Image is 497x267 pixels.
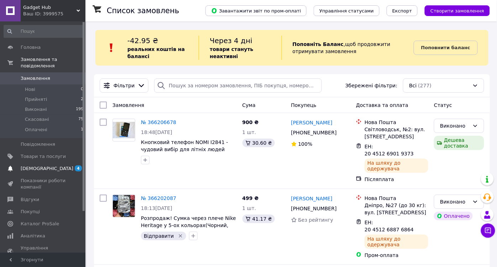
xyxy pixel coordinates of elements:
[21,178,66,190] span: Показники роботи компанії
[290,204,338,214] div: [PHONE_NUMBER]
[76,106,83,113] span: 199
[414,41,478,55] a: Поповнити баланс
[242,139,275,147] div: 30.60 ₴
[242,102,256,108] span: Cума
[365,220,414,232] span: ЕН: 20 4512 6887 6864
[242,119,259,125] span: 900 ₴
[365,176,428,183] div: Післяплата
[21,165,73,172] span: [DEMOGRAPHIC_DATA]
[23,4,77,11] span: Gadget Hub
[75,165,82,171] span: 4
[106,42,117,53] img: :exclamation:
[365,126,428,140] div: Світловодськ, №2: вул. [STREET_ADDRESS]
[430,8,484,14] span: Створити замовлення
[178,233,183,239] svg: Видалити мітку
[434,136,484,150] div: Дешева доставка
[210,36,252,45] span: Через 4 дні
[291,195,333,202] a: [PERSON_NAME]
[211,7,301,14] span: Завантажити звіт по пром-оплаті
[23,11,85,17] div: Ваш ID: 3999575
[21,56,85,69] span: Замовлення та повідомлення
[141,195,176,201] a: № 366202087
[365,159,428,173] div: На шляху до одержувача
[434,212,472,220] div: Оплачено
[154,78,322,93] input: Пошук за номером замовлення, ПІБ покупця, номером телефону, Email, номером накладної
[25,127,47,133] span: Оплачені
[293,41,344,47] b: Поповніть Баланс
[141,119,176,125] a: № 366206678
[141,139,228,152] a: Кнопковий телефон NOMI I2841 - чудовий вибір для літніх людей
[25,106,47,113] span: Виконані
[21,233,45,239] span: Аналітика
[25,116,49,123] span: Скасовані
[81,96,83,103] span: 2
[290,128,338,138] div: [PHONE_NUMBER]
[291,119,333,126] a: [PERSON_NAME]
[314,5,380,16] button: Управління статусами
[365,235,428,249] div: На шляху до одержувача
[21,75,50,82] span: Замовлення
[440,198,470,206] div: Виконано
[127,36,158,45] span: -42.95 ₴
[365,202,428,216] div: Дніпро, №27 (до 30 кг): вул. [STREET_ADDRESS]
[127,46,185,59] b: реальних коштів на балансі
[434,102,452,108] span: Статус
[141,205,172,211] span: 18:13[DATE]
[113,195,135,217] img: Фото товару
[282,36,414,60] div: , щоб продовжити отримувати замовлення
[21,196,39,203] span: Відгуки
[298,141,313,147] span: 100%
[81,127,83,133] span: 1
[242,195,259,201] span: 499 ₴
[291,102,316,108] span: Покупець
[319,8,374,14] span: Управління статусами
[141,215,236,242] a: Розпродаж! Сумка через плече Nike Heritage у 5-ох кольорах(Чорний, Сірий, Білий, Синій, Червоний)...
[21,44,41,51] span: Головна
[21,221,59,227] span: Каталог ProSale
[387,5,418,16] button: Експорт
[113,195,135,217] a: Фото товару
[242,215,275,223] div: 41.17 ₴
[21,209,40,215] span: Покупці
[242,129,256,135] span: 1 шт.
[365,195,428,202] div: Нова Пошта
[345,82,397,89] span: Збережені фільтри:
[205,5,307,16] button: Завантажити звіт по пром-оплаті
[365,252,428,259] div: Пром-оплата
[298,217,334,223] span: Без рейтингу
[210,46,253,59] b: товари стануть неактивні
[113,122,135,139] img: Фото товару
[21,141,55,148] span: Повідомлення
[409,82,417,89] span: Всі
[365,119,428,126] div: Нова Пошта
[113,119,135,142] a: Фото товару
[21,245,66,258] span: Управління сайтом
[81,86,83,93] span: 0
[144,233,174,239] span: Відправити
[392,8,412,14] span: Експорт
[114,82,135,89] span: Фільтри
[425,5,490,16] button: Створити замовлення
[107,6,179,15] h1: Список замовлень
[440,122,470,130] div: Виконано
[25,96,47,103] span: Прийняті
[4,25,84,38] input: Пошук
[421,45,470,50] b: Поповнити баланс
[481,224,495,238] button: Чат з покупцем
[113,102,144,108] span: Замовлення
[21,153,66,160] span: Товари та послуги
[418,83,432,88] span: (277)
[242,205,256,211] span: 1 шт.
[78,116,83,123] span: 75
[356,102,408,108] span: Доставка та оплата
[141,129,172,135] span: 18:48[DATE]
[365,144,414,156] span: ЕН: 20 4512 6901 9373
[25,86,35,93] span: Нові
[418,7,490,13] a: Створити замовлення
